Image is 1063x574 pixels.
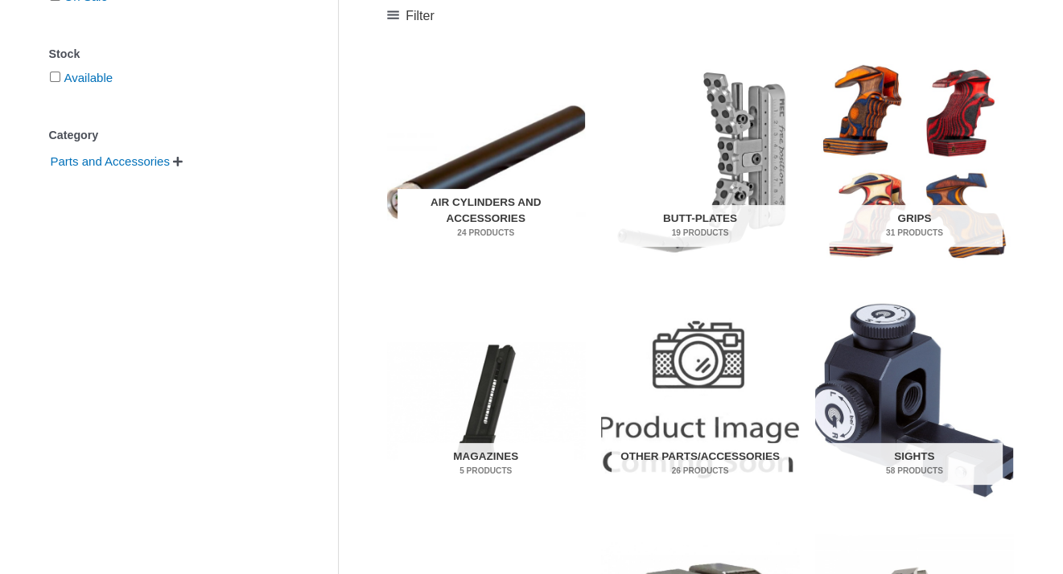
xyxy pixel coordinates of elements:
mark: 5 Products [398,465,574,477]
img: Grips [815,59,1013,266]
img: Sights [815,297,1013,504]
img: Air Cylinders and Accessories [387,59,585,266]
h2: Other Parts/Accessories [612,443,788,485]
img: Magazines [387,297,585,504]
a: Filter [387,4,435,28]
mark: 26 Products [612,465,788,477]
a: Visit product category Other Parts/Accessories [601,297,799,504]
span:  [173,156,183,167]
mark: 24 Products [398,227,574,239]
input: Available [50,72,60,82]
a: Visit product category Magazines [387,297,585,504]
h2: Sights [826,443,1003,485]
div: Stock [49,43,290,66]
h2: Magazines [398,443,574,485]
a: Parts and Accessories [49,154,171,167]
a: Visit product category Grips [815,59,1013,266]
span: Parts and Accessories [49,148,171,175]
a: Available [64,71,113,84]
mark: 31 Products [826,227,1003,239]
img: Other Parts/Accessories [601,297,799,504]
mark: 19 Products [612,227,788,239]
a: Visit product category Butt-Plates [601,59,799,266]
a: Visit product category Sights [815,297,1013,504]
a: Visit product category Air Cylinders and Accessories [387,59,585,266]
div: Category [49,124,290,147]
mark: 58 Products [826,465,1003,477]
img: Butt-Plates [601,59,799,266]
h2: Grips [826,205,1003,247]
h2: Butt-Plates [612,205,788,247]
h2: Air Cylinders and Accessories [398,189,574,247]
span: Filter [406,4,435,28]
